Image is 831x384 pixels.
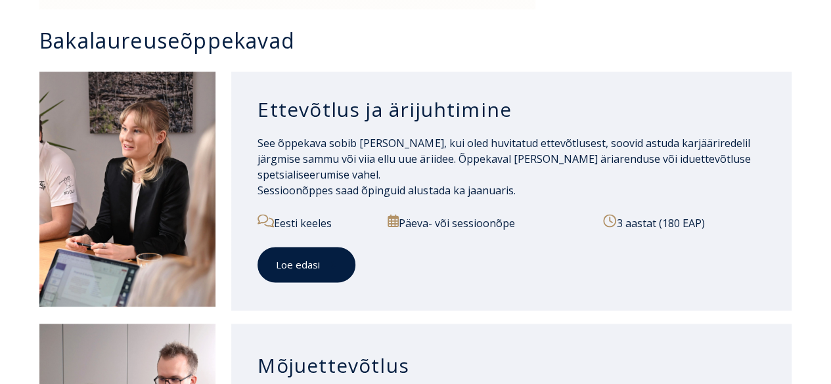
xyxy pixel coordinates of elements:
[258,136,750,198] span: See õppekava sobib [PERSON_NAME], kui oled huvitatud ettevõtlusest, soovid astuda karjääriredelil...
[39,29,805,52] h3: Bakalaureuseõppekavad
[258,214,376,231] p: Eesti keeles
[258,97,765,122] h3: Ettevõtlus ja ärijuhtimine
[603,214,765,231] p: 3 aastat (180 EAP)
[39,72,215,306] img: Ettevõtlus ja ärijuhtimine
[388,214,593,231] p: Päeva- või sessioonõpe
[258,352,765,377] h3: Mõjuettevõtlus
[258,247,355,283] a: Loe edasi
